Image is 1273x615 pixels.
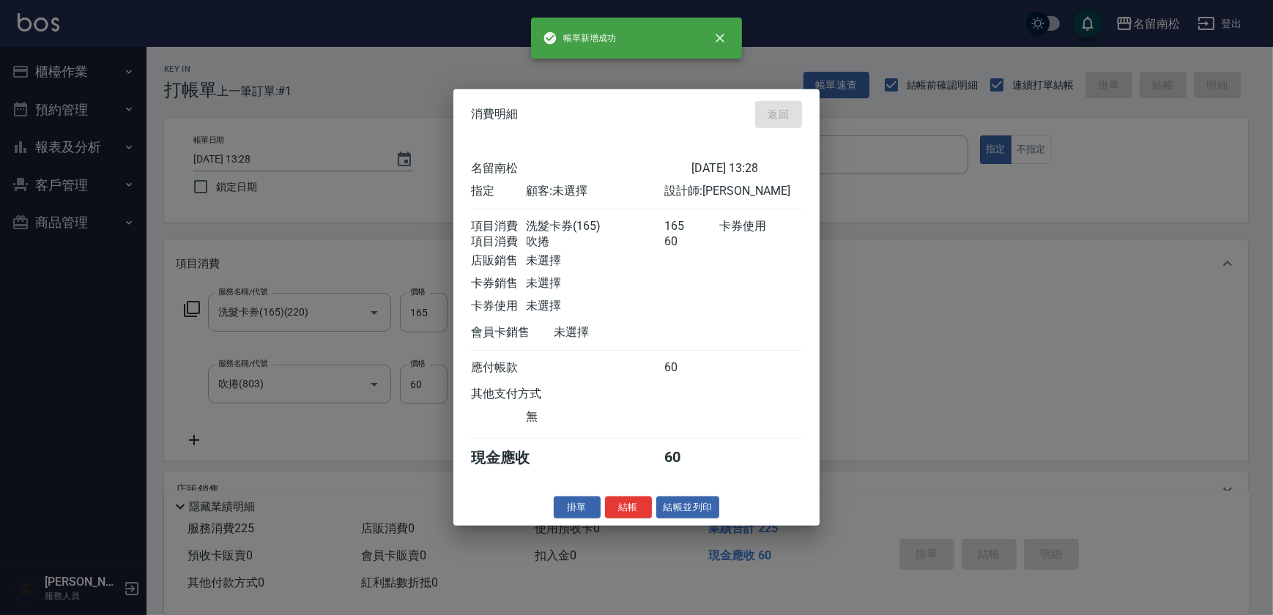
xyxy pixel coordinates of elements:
div: 60 [664,447,719,467]
div: 60 [664,234,719,249]
div: 其他支付方式 [471,386,582,401]
div: 店販銷售 [471,253,526,268]
div: 洗髮卡券(165) [526,218,664,234]
button: 結帳並列印 [656,496,720,518]
div: 60 [664,359,719,375]
div: 設計師: [PERSON_NAME] [664,183,802,198]
div: 名留南松 [471,160,691,176]
div: 現金應收 [471,447,554,467]
div: 未選擇 [554,324,691,340]
div: 無 [526,409,664,424]
div: 165 [664,218,719,234]
div: [DATE] 13:28 [691,160,802,176]
div: 卡券使用 [471,298,526,313]
div: 會員卡銷售 [471,324,554,340]
div: 未選擇 [526,298,664,313]
div: 吹捲 [526,234,664,249]
div: 項目消費 [471,234,526,249]
div: 未選擇 [526,253,664,268]
button: 結帳 [605,496,652,518]
button: close [704,22,736,54]
button: 掛單 [554,496,601,518]
div: 顧客: 未選擇 [526,183,664,198]
div: 項目消費 [471,218,526,234]
div: 未選擇 [526,275,664,291]
div: 卡券銷售 [471,275,526,291]
span: 帳單新增成功 [543,31,616,45]
div: 指定 [471,183,526,198]
span: 消費明細 [471,107,518,122]
div: 卡券使用 [719,218,802,234]
div: 應付帳款 [471,359,526,375]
